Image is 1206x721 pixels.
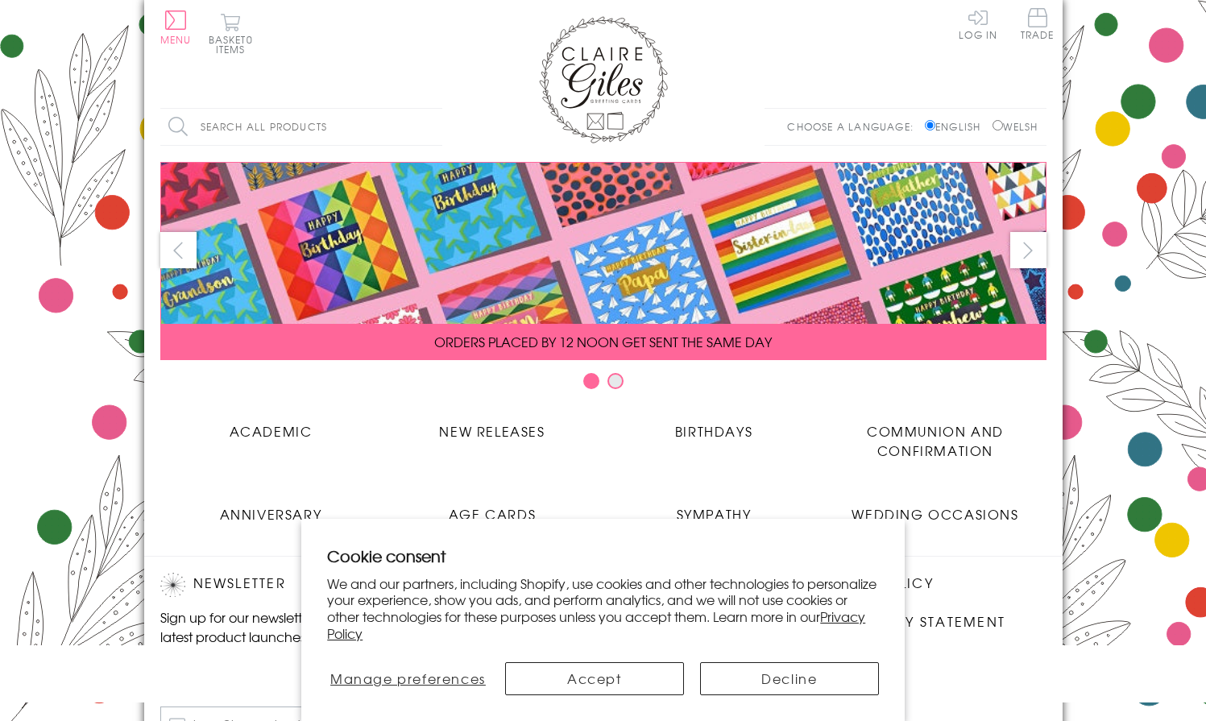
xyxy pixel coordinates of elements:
span: 0 items [216,32,253,56]
span: Sympathy [677,504,752,524]
span: New Releases [439,421,545,441]
input: Search [426,109,442,145]
p: We and our partners, including Shopify, use cookies and other technologies to personalize your ex... [327,575,879,642]
label: English [925,119,988,134]
a: Communion and Confirmation [825,409,1046,460]
a: Birthdays [603,409,825,441]
button: Menu [160,10,192,44]
a: Accessibility Statement [805,611,1005,633]
h2: Cookie consent [327,545,879,567]
input: English [925,120,935,131]
h2: Newsletter [160,573,434,597]
span: Wedding Occasions [852,504,1018,524]
span: ORDERS PLACED BY 12 NOON GET SENT THE SAME DAY [434,332,772,351]
button: Carousel Page 2 [607,373,624,389]
p: Choose a language: [787,119,922,134]
span: Communion and Confirmation [867,421,1004,460]
button: prev [160,232,197,268]
button: next [1010,232,1046,268]
span: Birthdays [675,421,752,441]
button: Basket0 items [209,13,253,54]
span: Manage preferences [330,669,486,688]
button: Manage preferences [327,662,488,695]
a: Age Cards [382,492,603,524]
a: Wedding Occasions [825,492,1046,524]
a: Anniversary [160,492,382,524]
button: Carousel Page 1 (Current Slide) [583,373,599,389]
span: Age Cards [449,504,536,524]
a: Sympathy [603,492,825,524]
button: Accept [505,662,684,695]
button: Decline [700,662,879,695]
a: Academic [160,409,382,441]
span: Menu [160,32,192,47]
a: Trade [1021,8,1055,43]
a: New Releases [382,409,603,441]
div: Carousel Pagination [160,372,1046,397]
a: Privacy Policy [327,607,865,643]
span: Academic [230,421,313,441]
span: Anniversary [220,504,322,524]
input: Welsh [993,120,1003,131]
img: Claire Giles Greetings Cards [539,16,668,143]
input: Search all products [160,109,442,145]
a: Log In [959,8,997,39]
label: Welsh [993,119,1038,134]
p: Sign up for our newsletter to receive the latest product launches, news and offers directly to yo... [160,607,434,665]
span: Trade [1021,8,1055,39]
